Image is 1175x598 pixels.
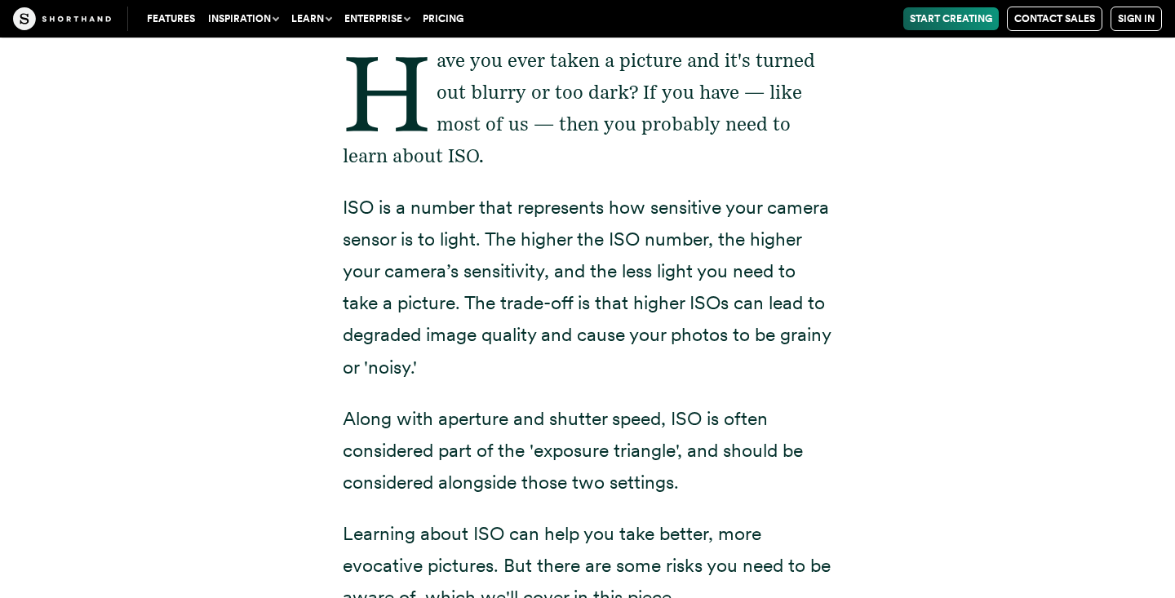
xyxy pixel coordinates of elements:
[202,7,285,30] button: Inspiration
[343,403,832,498] p: Along with aperture and shutter speed, ISO is often considered part of the 'exposure triangle', a...
[140,7,202,30] a: Features
[903,7,999,30] a: Start Creating
[1111,7,1162,31] a: Sign in
[13,7,111,30] img: The Craft
[416,7,470,30] a: Pricing
[338,7,416,30] button: Enterprise
[285,7,338,30] button: Learn
[1007,7,1102,31] a: Contact Sales
[343,45,832,172] p: Have you ever taken a picture and it's turned out blurry or too dark? If you have — like most of ...
[343,192,832,383] p: ISO is a number that represents how sensitive your camera sensor is to light. The higher the ISO ...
